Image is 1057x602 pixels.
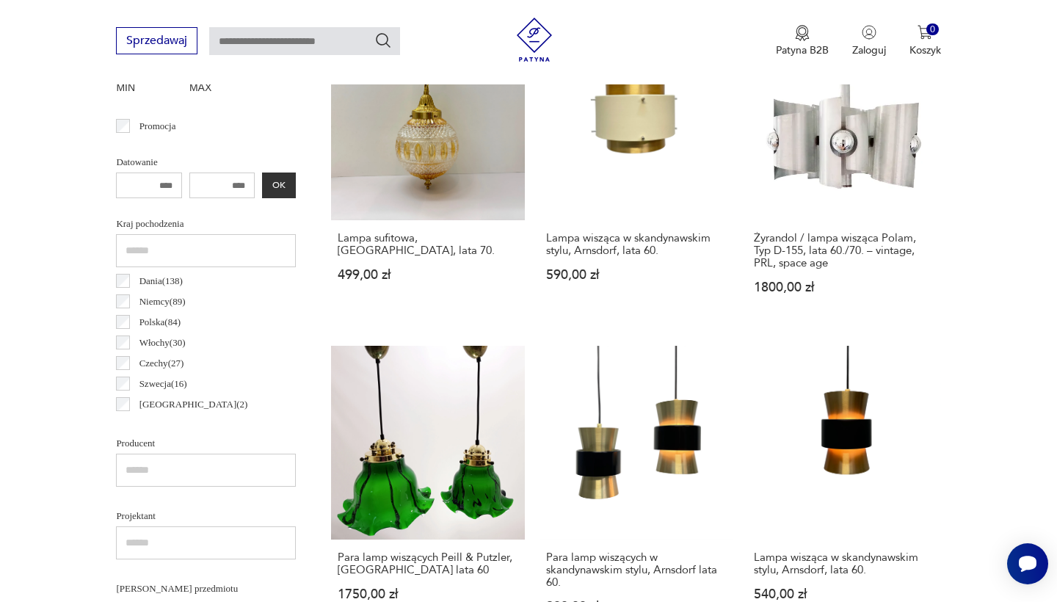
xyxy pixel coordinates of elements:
[338,588,517,601] p: 1750,00 zł
[116,154,296,170] p: Datowanie
[776,25,829,57] a: Ikona medaluPatyna B2B
[776,25,829,57] button: Patyna B2B
[374,32,392,49] button: Szukaj
[546,551,726,589] h3: Para lamp wiszących w skandynawskim stylu, Arnsdorf lata 60.
[139,118,176,134] p: Promocja
[116,27,197,54] button: Sprzedawaj
[754,281,934,294] p: 1800,00 zł
[747,27,940,322] a: Żyrandol / lampa wisząca Polam, Typ D-155, lata 60./70. – vintage, PRL, space ageŻyrandol / lampa...
[139,355,184,371] p: Czechy ( 27 )
[546,269,726,281] p: 590,00 zł
[116,508,296,524] p: Projektant
[139,294,186,310] p: Niemcy ( 89 )
[852,43,886,57] p: Zaloguj
[139,376,187,392] p: Szwecja ( 16 )
[262,173,296,198] button: OK
[139,417,248,433] p: [GEOGRAPHIC_DATA] ( 2 )
[189,77,255,101] label: MAX
[116,216,296,232] p: Kraj pochodzenia
[754,232,934,269] h3: Żyrandol / lampa wisząca Polam, Typ D-155, lata 60./70. – vintage, PRL, space age
[331,27,524,322] a: Lampa sufitowa, Niemcy, lata 70.Lampa sufitowa, [GEOGRAPHIC_DATA], lata 70.499,00 zł
[926,23,939,36] div: 0
[338,232,517,257] h3: Lampa sufitowa, [GEOGRAPHIC_DATA], lata 70.
[338,269,517,281] p: 499,00 zł
[338,551,517,576] h3: Para lamp wiszących Peill & Putzler, [GEOGRAPHIC_DATA] lata 60
[795,25,810,41] img: Ikona medalu
[546,232,726,257] h3: Lampa wisząca w skandynawskim stylu, Arnsdorf, lata 60.
[1007,543,1048,584] iframe: Smartsupp widget button
[776,43,829,57] p: Patyna B2B
[754,588,934,601] p: 540,00 zł
[862,25,876,40] img: Ikonka użytkownika
[139,273,183,289] p: Dania ( 138 )
[116,581,296,597] p: [PERSON_NAME] przedmiotu
[139,335,186,351] p: Włochy ( 30 )
[116,77,182,101] label: MIN
[540,27,733,322] a: Lampa wisząca w skandynawskim stylu, Arnsdorf, lata 60.Lampa wisząca w skandynawskim stylu, Arnsd...
[116,435,296,451] p: Producent
[139,396,248,413] p: [GEOGRAPHIC_DATA] ( 2 )
[909,43,941,57] p: Koszyk
[852,25,886,57] button: Zaloguj
[116,37,197,47] a: Sprzedawaj
[139,314,181,330] p: Polska ( 84 )
[918,25,932,40] img: Ikona koszyka
[754,551,934,576] h3: Lampa wisząca w skandynawskim stylu, Arnsdorf, lata 60.
[512,18,556,62] img: Patyna - sklep z meblami i dekoracjami vintage
[909,25,941,57] button: 0Koszyk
